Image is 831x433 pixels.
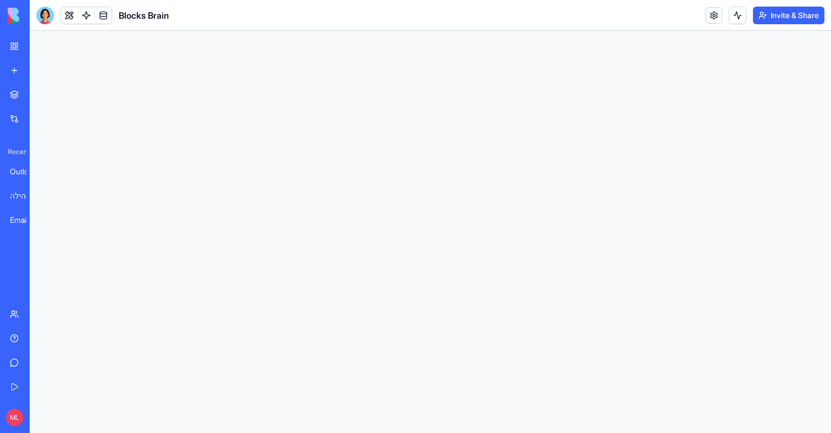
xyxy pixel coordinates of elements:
a: Email Sequence Generator [3,209,47,231]
div: Email Sequence Generator [10,215,41,226]
div: תיאטרון הקהילה [10,190,41,201]
button: Invite & Share [753,7,824,24]
a: Outlook [3,161,47,183]
div: Outlook [10,166,41,177]
img: logo [8,8,76,23]
span: ML [5,409,23,426]
a: תיאטרון הקהילה [3,185,47,207]
span: Recent [3,147,26,156]
span: Blocks Brain [119,9,169,22]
